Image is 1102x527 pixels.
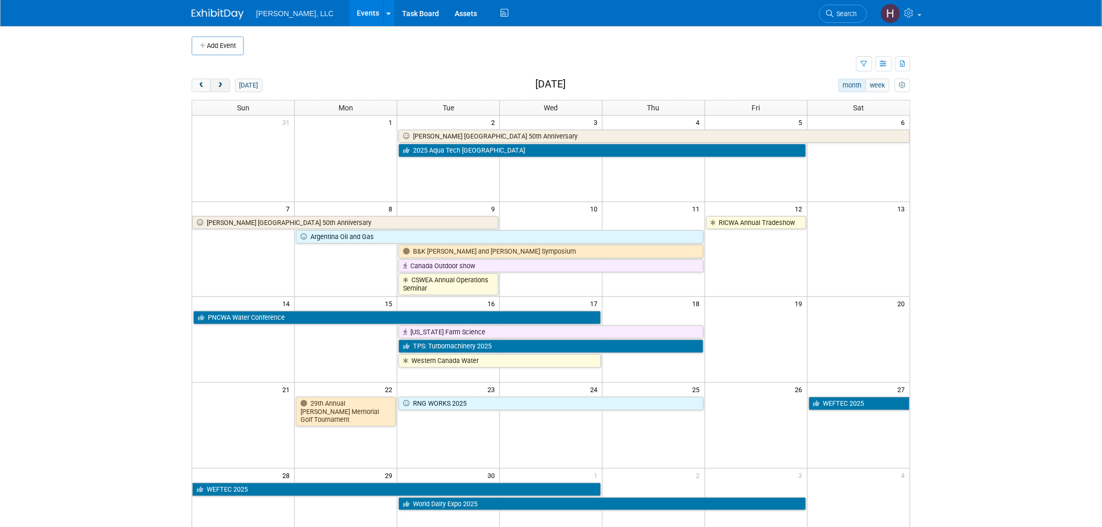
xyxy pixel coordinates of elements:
[853,104,864,112] span: Sat
[798,116,807,129] span: 5
[593,116,602,129] span: 3
[398,245,704,258] a: B&K [PERSON_NAME] and [PERSON_NAME] Symposium
[398,144,806,157] a: 2025 Aqua Tech [GEOGRAPHIC_DATA]
[647,104,660,112] span: Thu
[192,216,498,230] a: [PERSON_NAME] [GEOGRAPHIC_DATA] 50th Anniversary
[589,383,602,396] span: 24
[398,397,704,410] a: RNG WORKS 2025
[296,230,703,244] a: Argentina Oil and Gas
[695,469,705,482] span: 2
[897,202,910,215] span: 13
[281,383,294,396] span: 21
[235,79,262,92] button: [DATE]
[384,383,397,396] span: 22
[544,104,558,112] span: Wed
[895,79,910,92] button: myCustomButton
[384,297,397,310] span: 15
[752,104,760,112] span: Fri
[819,5,867,23] a: Search
[339,104,353,112] span: Mon
[794,297,807,310] span: 19
[237,104,249,112] span: Sun
[798,469,807,482] span: 3
[398,497,806,511] a: World Dairy Expo 2025
[192,9,244,19] img: ExhibitDay
[692,202,705,215] span: 11
[897,297,910,310] span: 20
[256,9,334,18] span: [PERSON_NAME], LLC
[706,216,806,230] a: RICWA Annual Tradeshow
[695,116,705,129] span: 4
[897,383,910,396] span: 27
[900,116,910,129] span: 6
[486,297,499,310] span: 16
[398,130,910,143] a: [PERSON_NAME] [GEOGRAPHIC_DATA] 50th Anniversary
[881,4,900,23] img: Hannah Mulholland
[899,82,906,89] i: Personalize Calendar
[490,202,499,215] span: 9
[192,79,211,92] button: prev
[281,469,294,482] span: 28
[692,383,705,396] span: 25
[794,202,807,215] span: 12
[589,202,602,215] span: 10
[285,202,294,215] span: 7
[589,297,602,310] span: 17
[398,340,704,353] a: TPS: Turbomachinery 2025
[490,116,499,129] span: 2
[398,325,704,339] a: [US_STATE] Farm Science
[398,259,704,273] a: Canada Outdoor show
[900,469,910,482] span: 4
[535,79,566,90] h2: [DATE]
[833,10,857,18] span: Search
[593,469,602,482] span: 1
[866,79,890,92] button: week
[281,116,294,129] span: 31
[192,483,601,496] a: WEFTEC 2025
[384,469,397,482] span: 29
[210,79,230,92] button: next
[794,383,807,396] span: 26
[193,311,601,324] a: PNCWA Water Conference
[387,116,397,129] span: 1
[443,104,454,112] span: Tue
[486,383,499,396] span: 23
[486,469,499,482] span: 30
[192,36,244,55] button: Add Event
[809,397,910,410] a: WEFTEC 2025
[281,297,294,310] span: 14
[692,297,705,310] span: 18
[838,79,866,92] button: month
[398,273,498,295] a: CSWEA Annual Operations Seminar
[296,397,396,426] a: 29th Annual [PERSON_NAME] Memorial Golf Tournament
[387,202,397,215] span: 8
[398,354,601,368] a: Western Canada Water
